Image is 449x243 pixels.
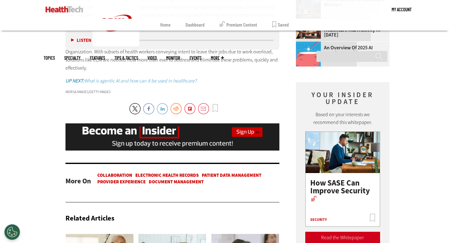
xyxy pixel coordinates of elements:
[65,77,196,84] em: What is agentic AI and how can it be used in healthcare?
[310,178,370,204] a: How SASE Can Improve Security
[296,42,321,67] img: illustration of computer chip being put inside head with waves
[147,56,157,60] a: Video
[149,179,204,185] a: Document Management
[190,56,201,60] a: Events
[272,19,289,31] a: Saved
[46,6,83,12] img: Home
[90,56,105,60] a: Features
[305,92,380,105] h2: Your Insider Update
[202,172,261,178] a: Patient Data Management
[166,56,180,60] a: MonITor
[220,19,257,31] a: Premium Content
[160,19,171,31] a: Home
[135,172,199,178] a: Electronic Health Records
[306,132,380,173] img: Work from home
[65,215,114,222] h3: Related Articles
[305,111,380,126] p: Based on your interests we recommend this whitepaper.
[65,77,84,84] strong: UP NEXT:
[114,56,138,60] a: Tips & Tactics
[44,56,55,60] span: Topics
[186,19,205,31] a: Dashboard
[310,217,327,222] a: Security
[65,90,279,94] div: Morsa Images/Getty Images
[97,179,146,185] a: Provider Experience
[211,56,224,60] span: More
[93,41,139,48] a: CDW
[4,224,20,240] button: Open Preferences
[97,172,132,178] a: Collaboration
[4,224,20,240] div: Cookies Settings
[64,56,80,60] span: Specialty
[65,77,196,84] a: UP NEXT:What is agentic AI and how can it be used in healthcare?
